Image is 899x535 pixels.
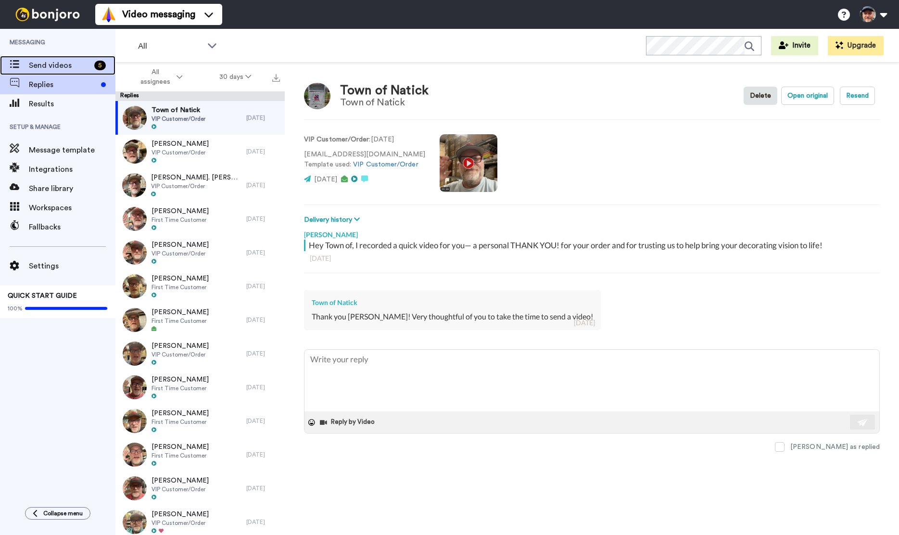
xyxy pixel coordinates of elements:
div: [DATE] [246,350,280,357]
span: First Time Customer [152,283,209,291]
img: afe63e30-6619-4fbe-8264-4336547eaaf5-thumb.jpg [123,140,147,164]
a: [PERSON_NAME]First Time Customer[DATE] [115,269,285,303]
a: VIP Customer/Order [353,161,418,168]
button: Open original [781,87,834,105]
a: [PERSON_NAME]First Time Customer[DATE] [115,438,285,471]
span: Send videos [29,60,90,71]
div: [DATE] [246,316,280,324]
div: [DATE] [246,148,280,155]
span: [PERSON_NAME]. [PERSON_NAME] [151,173,241,182]
img: fa495ca6-d2ae-4eee-be2f-28240386c5f5-thumb.jpg [123,375,147,399]
span: First Time Customer [152,418,209,426]
span: VIP Customer/Order [151,182,241,190]
span: [PERSON_NAME] [152,206,209,216]
a: [PERSON_NAME]First Time Customer[DATE] [115,404,285,438]
div: [DATE] [246,451,280,459]
div: [DATE] [246,484,280,492]
div: [DATE] [246,114,280,122]
span: All [138,40,203,52]
button: Reply by Video [319,415,378,430]
a: [PERSON_NAME]. [PERSON_NAME]VIP Customer/Order[DATE] [115,168,285,202]
button: Delete [744,87,777,105]
img: send-white.svg [858,419,868,426]
span: First Time Customer [152,317,209,325]
div: [DATE] [246,215,280,223]
span: [PERSON_NAME] [152,240,209,250]
a: [PERSON_NAME]VIP Customer/Order[DATE] [115,471,285,505]
img: bj-logo-header-white.svg [12,8,84,21]
img: 1e90fb84-83b5-424a-a589-caf9a0d71845-thumb.jpg [123,510,147,534]
img: 0aa65925-38b4-4675-bcd1-428f806d83f0-thumb.jpg [122,173,146,197]
img: 348cb988-0c7c-498b-a72c-1bcea6f49280-thumb.jpg [123,207,147,231]
span: Message template [29,144,115,156]
div: Town of Natick [340,97,429,108]
img: e45d0e66-bcbe-4eaf-b31e-0f6e531949f7-thumb.jpg [123,106,147,130]
span: First Time Customer [152,384,209,392]
img: 3e7f2da6-4ec0-476e-9eb9-79af9770d4f5-thumb.jpg [123,274,147,298]
button: Resend [840,87,875,105]
a: Town of NatickVIP Customer/Order[DATE] [115,101,285,135]
div: [DATE] [246,417,280,425]
p: [EMAIL_ADDRESS][DOMAIN_NAME] Template used: [304,150,425,170]
button: Delivery history [304,215,363,225]
img: 59057fe9-f542-4bff-97c4-df1a8094f83e-thumb.jpg [123,409,147,433]
span: All assignees [136,67,175,87]
span: Integrations [29,164,115,175]
div: [PERSON_NAME] [304,225,880,240]
div: 5 [94,61,106,70]
button: Collapse menu [25,507,90,520]
div: [DATE] [246,383,280,391]
span: Share library [29,183,115,194]
a: [PERSON_NAME]VIP Customer/Order[DATE] [115,135,285,168]
span: [PERSON_NAME] [152,307,209,317]
div: [PERSON_NAME] as replied [790,442,880,452]
img: e31ad22a-2fc1-4dc2-b112-10dfee1293c1-thumb.jpg [123,443,147,467]
span: 100% [8,305,23,312]
button: 30 days [201,68,270,86]
a: [PERSON_NAME]VIP Customer/Order[DATE] [115,337,285,370]
span: QUICK START GUIDE [8,293,77,299]
div: Town of Natick [312,298,593,307]
button: Export all results that match these filters now. [269,70,283,84]
a: [PERSON_NAME]First Time Customer[DATE] [115,303,285,337]
button: All assignees [117,64,201,90]
span: First Time Customer [152,216,209,224]
span: Replies [29,79,97,90]
p: : [DATE] [304,135,425,145]
div: [DATE] [246,282,280,290]
div: [DATE] [246,181,280,189]
a: [PERSON_NAME]First Time Customer[DATE] [115,202,285,236]
img: e8c3cc0a-86f0-4c14-aec1-92ef56821e07-thumb.jpg [123,308,147,332]
div: Thank you [PERSON_NAME]! Very thoughtful of you to take the time to send a video! [312,311,593,322]
div: [DATE] [574,318,595,328]
span: [PERSON_NAME] [152,510,209,519]
span: VIP Customer/Order [152,485,209,493]
div: Replies [115,91,285,101]
button: Upgrade [828,36,884,55]
span: [PERSON_NAME] [152,274,209,283]
span: VIP Customer/Order [152,115,205,123]
span: Workspaces [29,202,115,214]
img: 696548fe-9019-4541-b037-09ffec3104fa-thumb.jpg [123,241,147,265]
img: vm-color.svg [101,7,116,22]
span: Results [29,98,115,110]
img: Image of Town of Natick [304,83,330,109]
span: [DATE] [314,176,337,183]
span: VIP Customer/Order [152,351,209,358]
span: Town of Natick [152,105,205,115]
button: Invite [771,36,818,55]
span: VIP Customer/Order [152,250,209,257]
span: [PERSON_NAME] [152,375,209,384]
img: 4db28488-bd45-4338-a3e5-3e65824dc0e6-thumb.jpg [123,342,147,366]
span: Collapse menu [43,510,83,517]
div: Town of Natick [340,84,429,98]
span: [PERSON_NAME] [152,341,209,351]
div: [DATE] [246,249,280,256]
span: Settings [29,260,115,272]
span: Fallbacks [29,221,115,233]
span: [PERSON_NAME] [152,476,209,485]
span: Video messaging [122,8,195,21]
div: [DATE] [246,518,280,526]
span: VIP Customer/Order [152,149,209,156]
